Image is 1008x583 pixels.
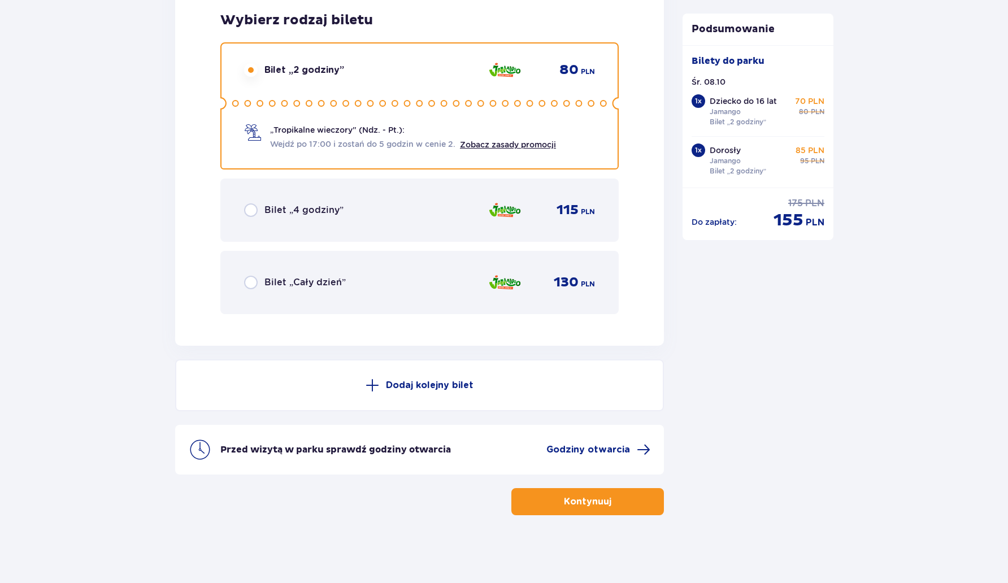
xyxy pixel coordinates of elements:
[710,95,777,107] p: Dziecko do 16 lat
[264,276,346,289] span: Bilet „Cały dzień”
[460,140,556,149] a: Zobacz zasady promocji
[559,62,579,79] span: 80
[683,23,834,36] p: Podsumowanie
[220,12,373,29] h3: Wybierz rodzaj biletu
[546,443,630,456] span: Godziny otwarcia
[557,202,579,219] span: 115
[581,67,595,77] span: PLN
[788,197,803,210] span: 175
[710,107,741,117] p: Jamango
[805,197,824,210] span: PLN
[774,210,803,231] span: 155
[710,117,767,127] p: Bilet „2 godziny”
[270,124,405,136] span: „Tropikalne wieczory" (Ndz. - Pt.):
[264,204,344,216] span: Bilet „4 godziny”
[386,379,473,391] p: Dodaj kolejny bilet
[692,143,705,157] div: 1 x
[692,76,725,88] p: Śr. 08.10
[710,145,741,156] p: Dorosły
[511,488,664,515] button: Kontynuuj
[806,216,824,229] span: PLN
[546,443,650,456] a: Godziny otwarcia
[800,156,809,166] span: 95
[581,207,595,217] span: PLN
[799,107,809,117] span: 80
[811,107,824,117] span: PLN
[264,64,344,76] span: Bilet „2 godziny”
[554,274,579,291] span: 130
[488,271,522,294] img: Jamango
[220,443,451,456] p: Przed wizytą w parku sprawdź godziny otwarcia
[488,198,522,222] img: Jamango
[795,95,824,107] p: 70 PLN
[488,58,522,82] img: Jamango
[564,495,611,508] p: Kontynuuj
[581,279,595,289] span: PLN
[710,166,767,176] p: Bilet „2 godziny”
[811,156,824,166] span: PLN
[692,55,764,67] p: Bilety do parku
[175,359,664,411] button: Dodaj kolejny bilet
[710,156,741,166] p: Jamango
[796,145,824,156] p: 85 PLN
[692,216,737,228] p: Do zapłaty :
[692,94,705,108] div: 1 x
[270,138,455,150] span: Wejdź po 17:00 i zostań do 5 godzin w cenie 2.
